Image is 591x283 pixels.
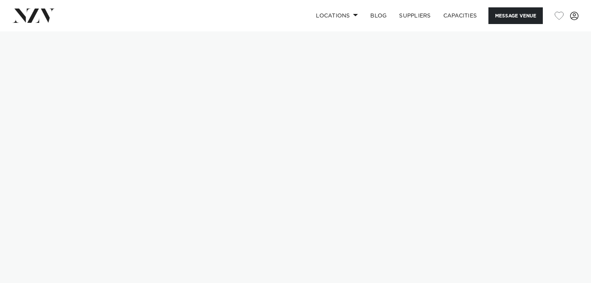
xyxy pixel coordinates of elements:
[437,7,483,24] a: Capacities
[393,7,437,24] a: SUPPLIERS
[12,9,55,22] img: nzv-logo.png
[310,7,364,24] a: Locations
[488,7,543,24] button: Message Venue
[364,7,393,24] a: BLOG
